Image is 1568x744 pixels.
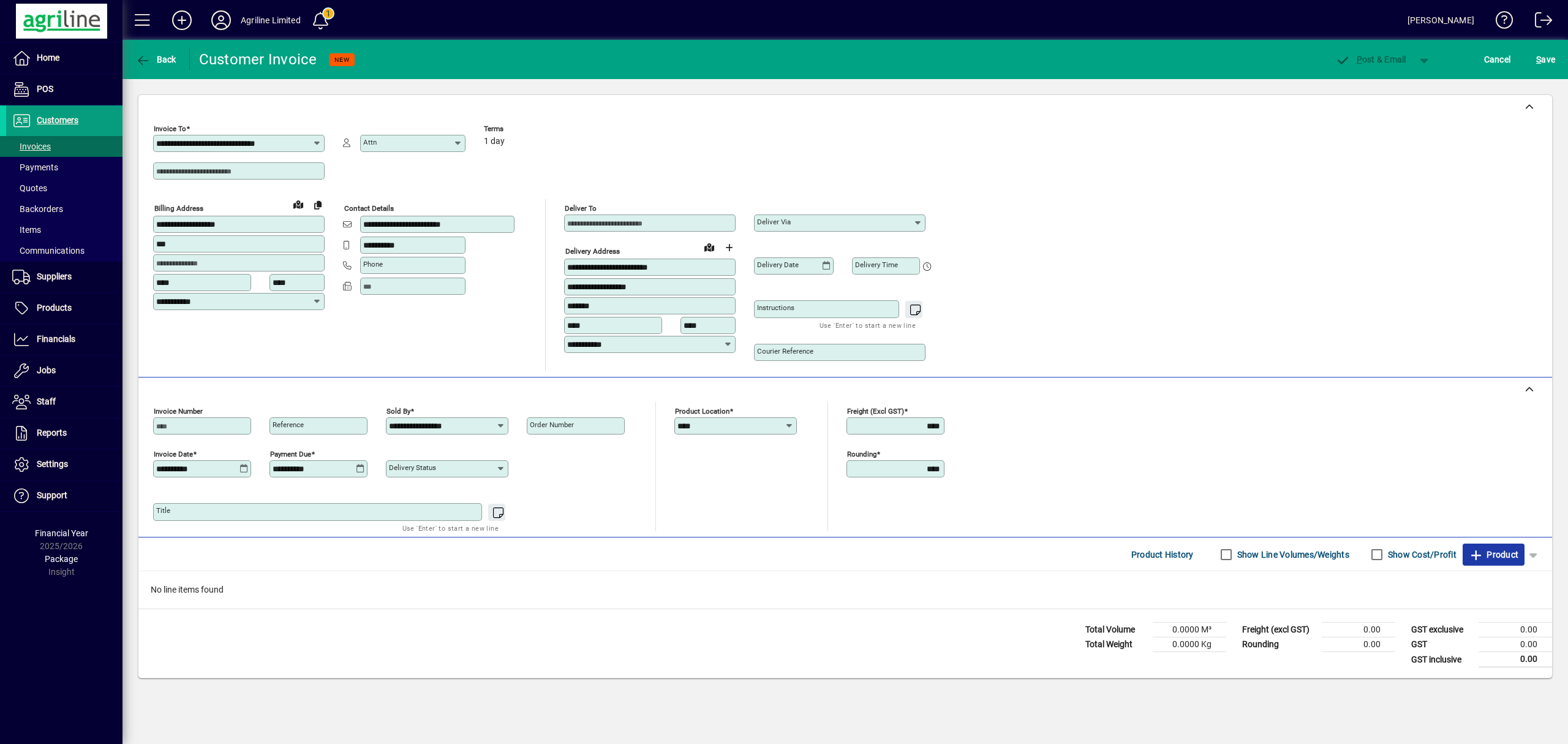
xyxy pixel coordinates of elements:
[273,420,304,429] mat-label: Reference
[719,238,739,257] button: Choose address
[6,219,123,240] a: Items
[820,318,916,332] mat-hint: Use 'Enter' to start a new line
[1484,50,1511,69] span: Cancel
[288,194,308,214] a: View on map
[37,397,56,406] span: Staff
[1126,544,1199,566] button: Product History
[1322,623,1395,637] td: 0.00
[154,407,203,416] mat-label: Invoice number
[1405,652,1479,667] td: GST inclusive
[1357,55,1362,64] span: P
[6,324,123,355] a: Financials
[389,463,436,472] mat-label: Delivery status
[1469,545,1518,564] span: Product
[847,450,876,458] mat-label: Rounding
[37,490,67,500] span: Support
[199,50,317,69] div: Customer Invoice
[386,407,410,416] mat-label: Sold by
[1536,50,1555,69] span: ave
[1481,48,1514,70] button: Cancel
[1479,637,1552,652] td: 0.00
[484,137,505,146] span: 1 day
[6,387,123,417] a: Staff
[1235,549,1349,561] label: Show Line Volumes/Weights
[270,450,311,458] mat-label: Payment due
[1153,637,1226,652] td: 0.0000 Kg
[37,53,59,63] span: Home
[530,420,574,429] mat-label: Order number
[37,334,75,344] span: Financials
[6,262,123,292] a: Suppliers
[132,48,179,70] button: Back
[1335,55,1406,64] span: ost & Email
[154,450,193,458] mat-label: Invoice date
[1405,637,1479,652] td: GST
[308,195,328,214] button: Copy to Delivery address
[37,84,53,94] span: POS
[757,303,794,312] mat-label: Instructions
[6,480,123,511] a: Support
[6,293,123,324] a: Products
[12,246,85,256] span: Communications
[1236,637,1322,652] td: Rounding
[37,115,78,125] span: Customers
[162,9,202,31] button: Add
[45,554,78,564] span: Package
[363,138,377,146] mat-label: Attn
[6,74,123,105] a: POS
[1322,637,1395,652] td: 0.00
[334,56,350,64] span: NEW
[35,528,88,538] span: Financial Year
[1153,623,1226,637] td: 0.0000 M³
[1463,544,1525,566] button: Product
[757,260,799,269] mat-label: Delivery date
[37,459,68,469] span: Settings
[12,162,58,172] span: Payments
[241,10,301,30] div: Agriline Limited
[1479,623,1552,637] td: 0.00
[363,260,383,268] mat-label: Phone
[1405,623,1479,637] td: GST exclusive
[135,55,176,64] span: Back
[138,571,1552,609] div: No line items found
[12,225,41,235] span: Items
[37,271,72,281] span: Suppliers
[1079,623,1153,637] td: Total Volume
[1533,48,1558,70] button: Save
[12,142,51,151] span: Invoices
[6,43,123,74] a: Home
[1536,55,1541,64] span: S
[757,347,813,355] mat-label: Courier Reference
[12,204,63,214] span: Backorders
[6,355,123,386] a: Jobs
[6,199,123,219] a: Backorders
[1131,545,1194,564] span: Product History
[6,157,123,178] a: Payments
[699,237,719,257] a: View on map
[1479,652,1552,667] td: 0.00
[6,178,123,199] a: Quotes
[1329,48,1412,70] button: Post & Email
[855,260,898,269] mat-label: Delivery time
[154,124,186,133] mat-label: Invoice To
[757,218,791,226] mat-label: Deliver via
[37,303,72,313] span: Products
[37,365,56,375] span: Jobs
[37,428,67,438] span: Reports
[156,506,170,515] mat-label: Title
[6,136,123,157] a: Invoices
[12,183,47,193] span: Quotes
[6,418,123,449] a: Reports
[1385,549,1457,561] label: Show Cost/Profit
[402,521,499,535] mat-hint: Use 'Enter' to start a new line
[1079,637,1153,652] td: Total Weight
[1408,10,1474,30] div: [PERSON_NAME]
[1526,2,1553,42] a: Logout
[1487,2,1513,42] a: Knowledge Base
[1236,623,1322,637] td: Freight (excl GST)
[202,9,241,31] button: Profile
[675,407,729,416] mat-label: Product location
[565,204,597,213] mat-label: Deliver To
[6,240,123,261] a: Communications
[123,48,190,70] app-page-header-button: Back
